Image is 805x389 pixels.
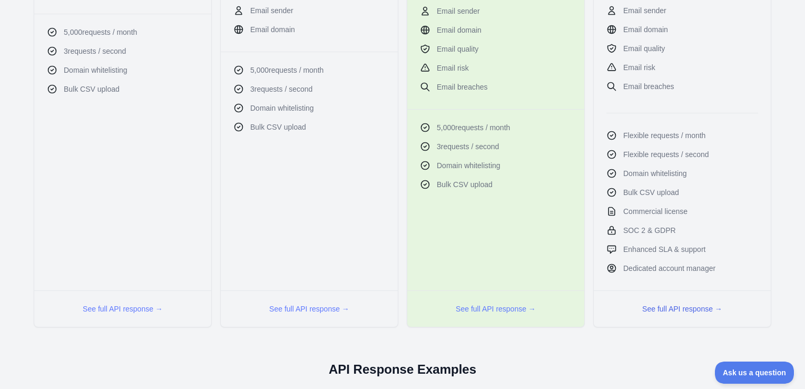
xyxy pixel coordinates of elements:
iframe: Toggle Customer Support [715,362,794,384]
span: Domain whitelisting [437,160,500,171]
span: Bulk CSV upload [623,187,679,198]
span: Domain whitelisting [623,168,687,179]
span: Bulk CSV upload [437,179,493,190]
span: Commercial license [623,206,688,217]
